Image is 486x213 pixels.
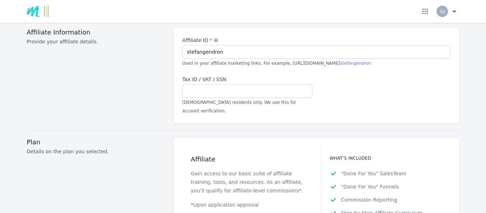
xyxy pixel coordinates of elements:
[182,37,451,44] label: Affiliate ID
[341,196,397,204] span: Commission Reporting
[330,155,442,161] h3: What's included
[191,202,259,208] span: *Upon application approval
[191,155,303,164] h2: Affiliate
[182,61,371,66] span: Used in your affiliate marketing links. For example, [URL][DOMAIN_NAME]
[27,148,165,155] p: Details on the plan you selected.
[27,138,165,147] h3: Plan
[182,100,296,113] span: [DEMOGRAPHIC_DATA] residents only. We use this for account verification.
[341,183,399,191] span: "Done For You" Funnels
[27,38,165,45] p: Provide your affiliate details.
[27,28,165,37] h3: Affiliate Information
[340,61,371,66] span: stefangendron
[341,170,406,177] span: "Done For You" SalesTeam
[191,171,303,193] span: Gain access to our basic suite of affiliate training, tools, and resources. As an affiliate, you’...
[182,76,312,83] label: Tax ID / VAT / SSN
